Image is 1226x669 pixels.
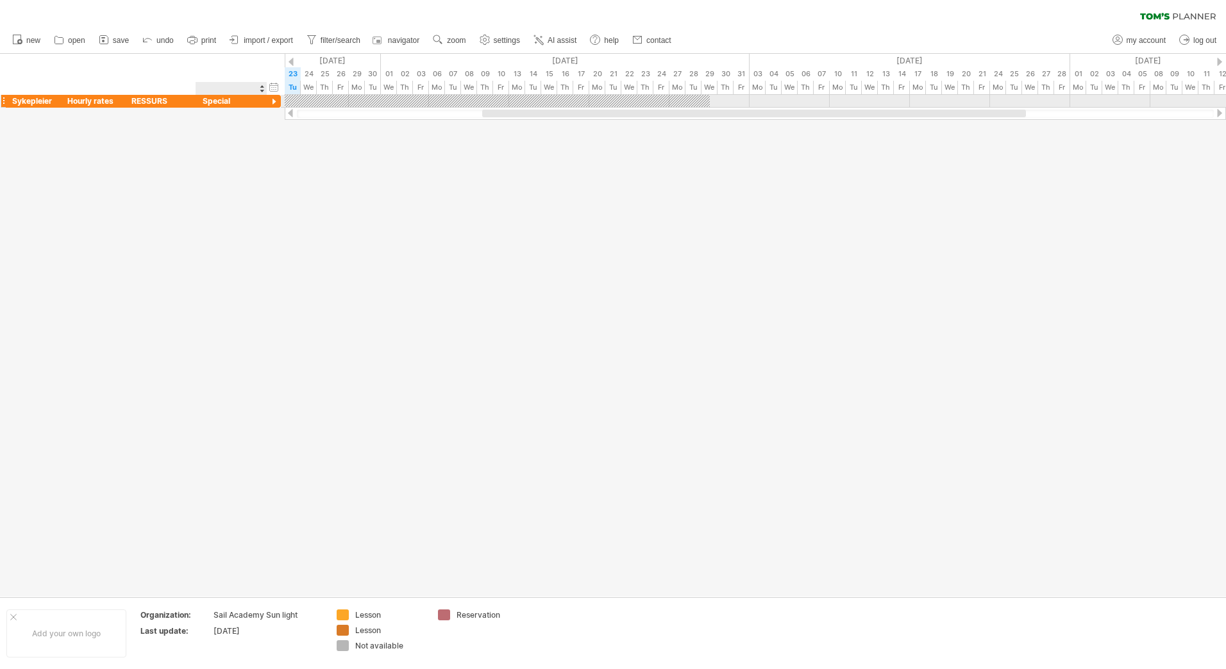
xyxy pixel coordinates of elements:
div: Friday, 3 October 2025 [413,81,429,94]
div: Thursday, 9 October 2025 [477,81,493,94]
div: Tuesday, 2 December 2025 [1086,81,1102,94]
div: RESSURS [131,95,189,107]
a: import / export [226,32,297,49]
span: import / export [244,36,293,45]
div: Thursday, 27 November 2025 [1038,81,1054,94]
div: Wednesday, 5 November 2025 [782,67,798,81]
div: Thursday, 16 October 2025 [557,67,573,81]
div: Tuesday, 14 October 2025 [525,67,541,81]
div: Friday, 17 October 2025 [573,67,589,81]
span: zoom [447,36,466,45]
div: Tuesday, 28 October 2025 [685,67,701,81]
div: Thursday, 6 November 2025 [798,81,814,94]
div: Tuesday, 14 October 2025 [525,81,541,94]
div: Friday, 17 October 2025 [573,81,589,94]
span: undo [156,36,174,45]
div: Monday, 29 September 2025 [349,67,365,81]
div: Wednesday, 22 October 2025 [621,81,637,94]
div: Tuesday, 30 September 2025 [365,81,381,94]
div: Tuesday, 21 October 2025 [605,81,621,94]
div: Tuesday, 28 October 2025 [685,81,701,94]
div: Friday, 28 November 2025 [1054,81,1070,94]
div: Wednesday, 12 November 2025 [862,67,878,81]
div: Friday, 14 November 2025 [894,81,910,94]
span: contact [646,36,671,45]
div: Wednesday, 15 October 2025 [541,67,557,81]
div: Reservation [457,609,526,620]
div: Thursday, 2 October 2025 [397,67,413,81]
div: Friday, 31 October 2025 [734,67,750,81]
div: Friday, 3 October 2025 [413,67,429,81]
span: open [68,36,85,45]
div: Monday, 13 October 2025 [509,81,525,94]
div: Monday, 24 November 2025 [990,67,1006,81]
div: Add your own logo [6,609,126,657]
div: Tuesday, 18 November 2025 [926,67,942,81]
div: Monday, 8 December 2025 [1150,81,1166,94]
div: Thursday, 30 October 2025 [718,81,734,94]
div: Friday, 21 November 2025 [974,81,990,94]
div: Wednesday, 26 November 2025 [1022,67,1038,81]
div: Monday, 27 October 2025 [669,67,685,81]
div: Thursday, 11 December 2025 [1198,81,1214,94]
a: undo [139,32,178,49]
div: Tuesday, 7 October 2025 [445,81,461,94]
div: November 2025 [750,54,1070,67]
div: Thursday, 6 November 2025 [798,67,814,81]
div: Last update: [140,625,211,636]
span: AI assist [548,36,576,45]
div: Thursday, 25 September 2025 [317,81,333,94]
div: Not available [355,640,425,651]
span: log out [1193,36,1216,45]
a: AI assist [530,32,580,49]
a: zoom [430,32,469,49]
div: Wednesday, 29 October 2025 [701,67,718,81]
a: filter/search [303,32,364,49]
a: open [51,32,89,49]
div: Thursday, 4 December 2025 [1118,81,1134,94]
div: Wednesday, 10 December 2025 [1182,81,1198,94]
div: Friday, 5 December 2025 [1134,81,1150,94]
div: Friday, 24 October 2025 [653,67,669,81]
div: Tuesday, 25 November 2025 [1006,81,1022,94]
div: Monday, 10 November 2025 [830,67,846,81]
a: contact [629,32,675,49]
a: print [184,32,220,49]
div: Monday, 17 November 2025 [910,81,926,94]
div: Tuesday, 11 November 2025 [846,81,862,94]
div: Organization: [140,609,211,620]
div: Thursday, 20 November 2025 [958,81,974,94]
div: Wednesday, 24 September 2025 [301,81,317,94]
div: [DATE] [214,625,321,636]
div: Thursday, 27 November 2025 [1038,67,1054,81]
span: filter/search [321,36,360,45]
div: Friday, 7 November 2025 [814,67,830,81]
div: Wednesday, 19 November 2025 [942,67,958,81]
div: Special [203,95,260,107]
div: Sail Academy Sun light [214,609,321,620]
div: Wednesday, 15 October 2025 [541,81,557,94]
div: Wednesday, 5 November 2025 [782,81,798,94]
div: Monday, 6 October 2025 [429,67,445,81]
div: Wednesday, 19 November 2025 [942,81,958,94]
div: Friday, 5 December 2025 [1134,67,1150,81]
div: Thursday, 20 November 2025 [958,67,974,81]
div: Monday, 24 November 2025 [990,81,1006,94]
div: Monday, 3 November 2025 [750,67,766,81]
div: Thursday, 16 October 2025 [557,81,573,94]
div: Thursday, 13 November 2025 [878,67,894,81]
div: Monday, 20 October 2025 [589,67,605,81]
span: settings [494,36,520,45]
div: Thursday, 2 October 2025 [397,81,413,94]
div: Thursday, 23 October 2025 [637,81,653,94]
div: Tuesday, 9 December 2025 [1166,81,1182,94]
a: settings [476,32,524,49]
div: Thursday, 30 October 2025 [718,67,734,81]
div: Monday, 29 September 2025 [349,81,365,94]
div: Monday, 17 November 2025 [910,67,926,81]
div: Friday, 10 October 2025 [493,67,509,81]
div: Tuesday, 30 September 2025 [365,67,381,81]
div: Thursday, 13 November 2025 [878,81,894,94]
div: Friday, 26 September 2025 [333,67,349,81]
div: Wednesday, 1 October 2025 [381,67,397,81]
